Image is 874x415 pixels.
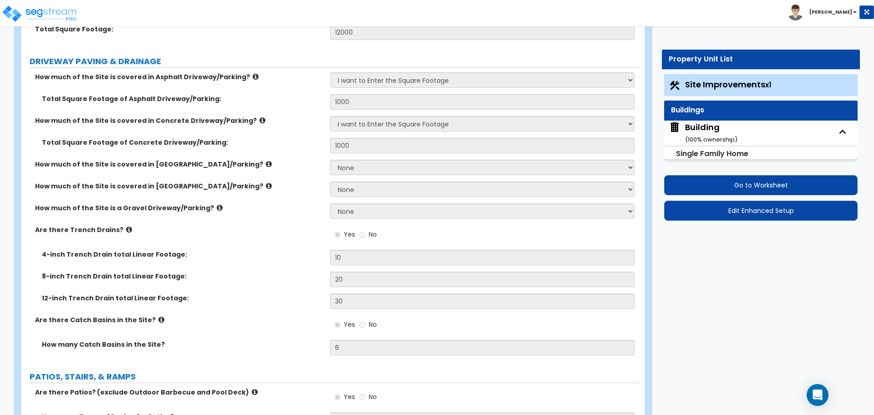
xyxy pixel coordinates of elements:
label: Are there Catch Basins in the Site? [35,315,323,324]
img: building.svg [669,121,681,133]
div: Building [685,121,737,145]
i: click for more info! [266,182,272,189]
div: Buildings [671,105,851,116]
span: No [369,320,377,329]
label: 8-inch Trench Drain total Linear Footage: [42,272,323,281]
span: Yes [344,320,355,329]
input: No [360,320,366,330]
img: Construction.png [669,80,681,91]
b: [PERSON_NAME] [809,9,852,15]
button: Go to Worksheet [664,175,858,195]
label: Total Square Footage: [35,25,323,34]
i: click for more info! [126,226,132,233]
i: click for more info! [217,204,223,211]
input: No [360,392,366,402]
label: How many Catch Basins in the Site? [42,340,323,349]
input: Yes [335,320,340,330]
i: click for more info! [266,161,272,167]
label: Total Square Footage of Asphalt Driveway/Parking: [42,94,323,103]
input: Yes [335,230,340,240]
label: How much of the Site is a Gravel Driveway/Parking? [35,203,323,213]
img: avatar.png [788,5,803,20]
input: No [360,230,366,240]
i: click for more info! [252,389,258,395]
div: Open Intercom Messenger [807,384,828,406]
label: 12-inch Trench Drain total Linear Footage: [42,294,323,303]
button: Edit Enhanced Setup [664,201,858,221]
span: Site Improvements [685,79,771,90]
label: Total Square Footage of Concrete Driveway/Parking: [42,138,323,147]
label: How much of the Site is covered in [GEOGRAPHIC_DATA]/Parking? [35,160,323,169]
label: PATIOS, STAIRS, & RAMPS [30,371,639,383]
label: How much of the Site is covered in Concrete Driveway/Parking? [35,116,323,125]
div: Property Unit List [669,54,853,65]
label: How much of the Site is covered in Asphalt Driveway/Parking? [35,72,323,81]
small: x1 [765,80,771,90]
label: Are there Trench Drains? [35,225,323,234]
label: Are there Patios? (exclude Outdoor Barbecue and Pool Deck) [35,388,323,397]
label: 4-inch Trench Drain total Linear Footage: [42,250,323,259]
span: No [369,230,377,239]
small: ( 100 % ownership) [685,135,737,144]
small: Single Family Home [676,148,748,159]
input: Yes [335,392,340,402]
i: click for more info! [158,316,164,323]
img: logo_pro_r.png [1,5,79,23]
span: Yes [344,230,355,239]
span: Yes [344,392,355,401]
label: DRIVEWAY PAVING & DRAINAGE [30,56,639,67]
span: Building [669,121,737,145]
i: click for more info! [253,73,259,80]
i: click for more info! [259,117,265,124]
span: No [369,392,377,401]
label: How much of the Site is covered in [GEOGRAPHIC_DATA]/Parking? [35,182,323,191]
